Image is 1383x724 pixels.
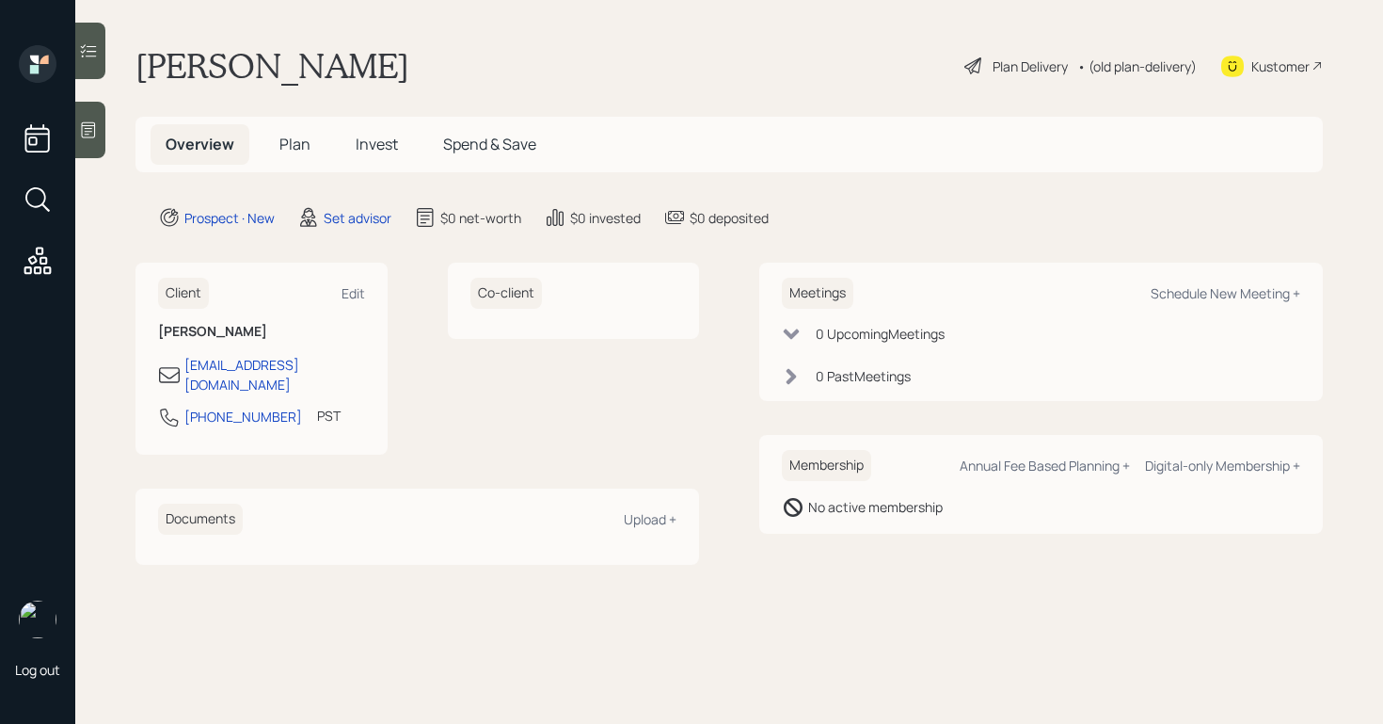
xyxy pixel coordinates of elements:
div: Upload + [624,510,676,528]
div: 0 Past Meeting s [816,366,911,386]
div: Kustomer [1251,56,1310,76]
h6: [PERSON_NAME] [158,324,365,340]
div: Digital-only Membership + [1145,457,1300,475]
span: Invest [356,134,398,154]
div: PST [317,406,341,426]
h6: Membership [782,450,871,481]
div: No active membership [808,497,943,517]
h6: Client [158,278,209,309]
h1: [PERSON_NAME] [135,45,409,87]
div: Annual Fee Based Planning + [960,457,1130,475]
div: [EMAIL_ADDRESS][DOMAIN_NAME] [184,355,365,394]
span: Plan [279,134,310,154]
img: retirable_logo.png [19,601,56,638]
h6: Documents [158,504,243,535]
div: Log out [15,661,60,679]
div: • (old plan-delivery) [1077,56,1197,76]
span: Spend & Save [443,134,536,154]
h6: Co-client [470,278,542,309]
div: Schedule New Meeting + [1151,284,1300,302]
div: Edit [342,284,365,302]
div: Plan Delivery [993,56,1068,76]
div: [PHONE_NUMBER] [184,407,302,426]
span: Overview [166,134,234,154]
div: 0 Upcoming Meeting s [816,324,945,344]
div: $0 invested [570,208,641,228]
div: Prospect · New [184,208,275,228]
div: Set advisor [324,208,391,228]
h6: Meetings [782,278,853,309]
div: $0 net-worth [440,208,521,228]
div: $0 deposited [690,208,769,228]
